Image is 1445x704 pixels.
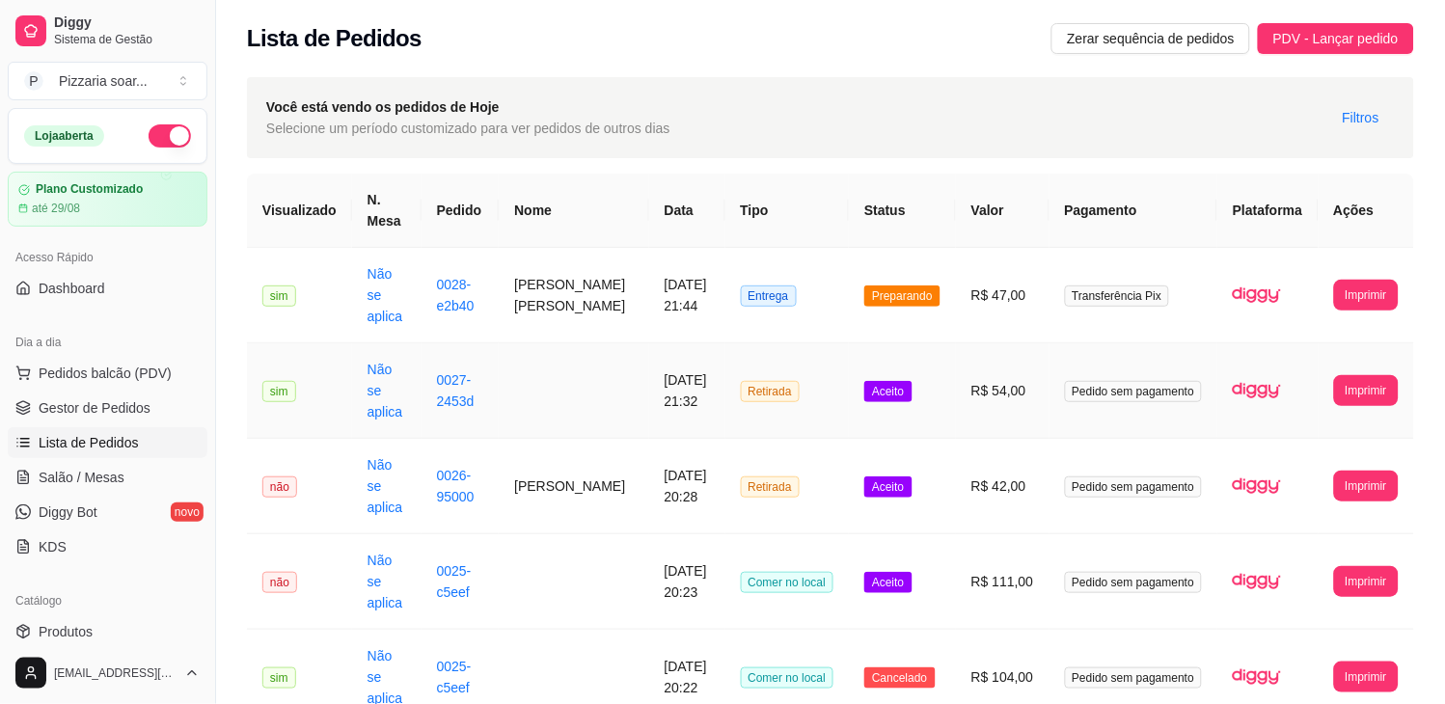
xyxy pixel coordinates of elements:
a: Gestor de Pedidos [8,393,207,423]
span: Pedido sem pagamento [1065,476,1203,498]
td: R$ 54,00 [956,343,1050,439]
div: Loja aberta [24,125,104,147]
span: não [262,476,297,498]
button: Filtros [1327,102,1395,133]
a: 0026-95000 [437,468,475,504]
span: Produtos [39,622,93,641]
td: [DATE] 20:28 [649,439,725,534]
div: Catálogo [8,585,207,616]
span: Lista de Pedidos [39,433,139,452]
th: Ações [1319,174,1414,248]
a: 0028-e2b40 [437,277,475,313]
span: Transferência Pix [1065,285,1170,307]
span: Pedidos balcão (PDV) [39,364,172,383]
button: Zerar sequência de pedidos [1051,23,1250,54]
button: Pedidos balcão (PDV) [8,358,207,389]
img: diggy [1233,557,1281,606]
span: Diggy [54,14,200,32]
span: sim [262,381,296,402]
span: Retirada [741,476,800,498]
a: Não se aplica [368,362,403,420]
h2: Lista de Pedidos [247,23,422,54]
span: Pedido sem pagamento [1065,667,1203,689]
a: Lista de Pedidos [8,427,207,458]
div: Pizzaria soar ... [59,71,148,91]
span: Zerar sequência de pedidos [1067,28,1235,49]
span: Filtros [1343,107,1379,128]
span: Pedido sem pagamento [1065,572,1203,593]
span: Comer no local [741,572,834,593]
a: Não se aplica [368,553,403,610]
span: Dashboard [39,279,105,298]
span: Cancelado [864,667,935,689]
span: Diggy Bot [39,502,97,522]
span: Gestor de Pedidos [39,398,150,418]
button: Select a team [8,62,207,100]
a: Salão / Mesas [8,462,207,493]
button: [EMAIL_ADDRESS][DOMAIN_NAME] [8,650,207,696]
th: Nome [499,174,648,248]
button: Imprimir [1334,566,1399,597]
button: Imprimir [1334,471,1399,501]
span: [EMAIL_ADDRESS][DOMAIN_NAME] [54,665,177,681]
span: Salão / Mesas [39,468,124,487]
a: Plano Customizadoaté 29/08 [8,172,207,227]
div: Acesso Rápido [8,242,207,273]
article: Plano Customizado [36,182,143,197]
span: Retirada [741,381,800,402]
td: [PERSON_NAME] [499,439,648,534]
a: 0025-c5eef [437,563,472,600]
th: Visualizado [247,174,352,248]
span: Comer no local [741,667,834,689]
span: sim [262,667,296,689]
span: sim [262,285,296,307]
button: Imprimir [1334,662,1399,692]
span: Preparando [864,285,941,307]
button: Imprimir [1334,280,1399,311]
th: Pedido [422,174,500,248]
th: Pagamento [1050,174,1218,248]
th: Tipo [725,174,850,248]
a: KDS [8,531,207,562]
button: PDV - Lançar pedido [1258,23,1414,54]
a: 0025-c5eef [437,659,472,695]
span: Aceito [864,381,912,402]
th: Plataforma [1217,174,1318,248]
article: até 29/08 [32,201,80,216]
img: diggy [1233,653,1281,701]
span: PDV - Lançar pedido [1273,28,1399,49]
a: Dashboard [8,273,207,304]
span: não [262,572,297,593]
button: Alterar Status [149,124,191,148]
span: Pedido sem pagamento [1065,381,1203,402]
span: Aceito [864,572,912,593]
span: Entrega [741,285,797,307]
a: Não se aplica [368,457,403,515]
a: Produtos [8,616,207,647]
th: Valor [956,174,1050,248]
button: Imprimir [1334,375,1399,406]
span: Sistema de Gestão [54,32,200,47]
td: R$ 42,00 [956,439,1050,534]
td: R$ 47,00 [956,248,1050,343]
td: [DATE] 21:44 [649,248,725,343]
a: DiggySistema de Gestão [8,8,207,54]
span: Aceito [864,476,912,498]
img: diggy [1233,462,1281,510]
th: Data [649,174,725,248]
a: Diggy Botnovo [8,497,207,528]
img: diggy [1233,366,1281,415]
a: Não se aplica [368,266,403,324]
span: P [24,71,43,91]
a: 0027-2453d [437,372,475,409]
td: [DATE] 20:23 [649,534,725,630]
td: [DATE] 21:32 [649,343,725,439]
td: R$ 111,00 [956,534,1050,630]
img: diggy [1233,271,1281,319]
th: N. Mesa [352,174,422,248]
strong: Você está vendo os pedidos de Hoje [266,99,500,115]
span: Selecione um período customizado para ver pedidos de outros dias [266,118,670,139]
span: KDS [39,537,67,556]
div: Dia a dia [8,327,207,358]
th: Status [849,174,956,248]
